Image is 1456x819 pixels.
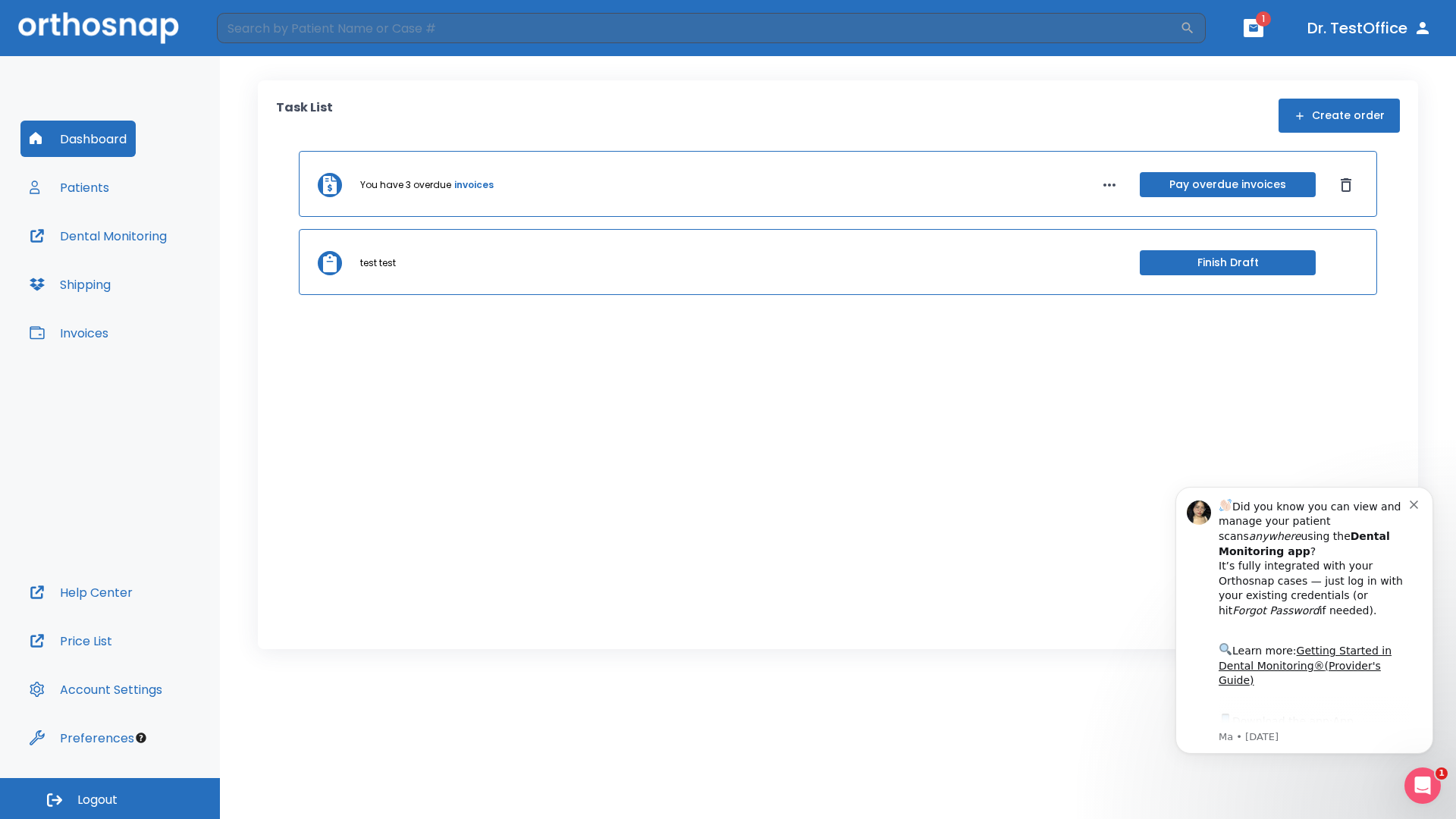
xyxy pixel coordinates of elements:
[1140,250,1316,275] button: Finish Draft
[257,33,269,45] button: Dismiss notification
[20,266,120,303] button: Shipping
[20,623,121,659] button: Price List
[66,251,201,278] a: App Store
[1279,99,1400,133] button: Create order
[20,121,136,157] button: Dashboard
[217,13,1180,43] input: Search by Patient Name or Case #
[134,731,148,745] div: Tooltip anchor
[1301,14,1438,42] button: Dr. TestOffice
[20,218,176,254] button: Dental Monitoring
[454,178,494,192] a: invoices
[276,99,333,133] p: Task List
[77,792,118,808] span: Logout
[360,178,451,192] p: You have 3 overdue
[1436,767,1448,780] span: 1
[20,169,118,206] button: Patients
[1153,464,1456,778] iframe: Intercom notifications message
[360,256,396,270] p: test test
[1140,172,1316,197] button: Pay overdue invoices
[1404,767,1441,804] iframe: Intercom live chat
[20,671,171,708] button: Account Settings
[66,266,257,280] p: Message from Ma, sent 2w ago
[1256,11,1271,27] span: 1
[20,720,143,756] button: Preferences
[1334,173,1358,197] button: Dismiss
[20,315,118,351] button: Invoices
[18,12,179,43] img: Orthosnap
[20,574,142,610] button: Help Center
[66,247,257,325] div: Download the app: | ​ Let us know if you need help getting started!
